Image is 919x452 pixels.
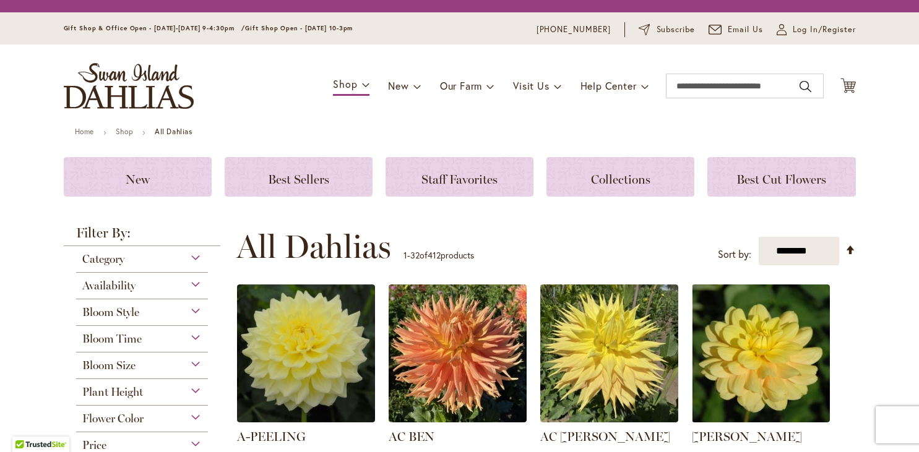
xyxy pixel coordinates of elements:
[800,77,811,96] button: Search
[388,79,408,92] span: New
[82,305,139,319] span: Bloom Style
[513,79,549,92] span: Visit Us
[75,127,94,136] a: Home
[580,79,637,92] span: Help Center
[403,245,474,265] p: - of products
[540,284,678,422] img: AC Jeri
[386,157,533,197] a: Staff Favorites
[718,243,751,266] label: Sort by:
[82,385,143,399] span: Plant Height
[82,279,136,292] span: Availability
[82,438,106,452] span: Price
[736,172,826,187] span: Best Cut Flowers
[692,284,830,422] img: AHOY MATEY
[268,172,329,187] span: Best Sellers
[64,63,194,109] a: store logo
[64,226,221,246] strong: Filter By:
[225,157,373,197] a: Best Sellers
[389,284,527,422] img: AC BEN
[707,157,855,197] a: Best Cut Flowers
[692,413,830,425] a: AHOY MATEY
[126,172,150,187] span: New
[540,413,678,425] a: AC Jeri
[237,429,306,444] a: A-PEELING
[728,23,763,36] span: Email Us
[237,413,375,425] a: A-Peeling
[82,359,136,372] span: Bloom Size
[64,157,212,197] a: New
[82,332,142,346] span: Bloom Time
[82,252,124,266] span: Category
[440,79,482,92] span: Our Farm
[389,413,527,425] a: AC BEN
[9,408,44,443] iframe: Launch Accessibility Center
[421,172,498,187] span: Staff Favorites
[389,429,434,444] a: AC BEN
[657,23,696,36] span: Subscribe
[428,249,441,261] span: 412
[537,23,611,36] a: [PHONE_NUMBER]
[236,228,391,265] span: All Dahlias
[237,284,375,422] img: A-Peeling
[591,172,650,187] span: Collections
[639,23,695,36] a: Subscribe
[155,127,192,136] strong: All Dahlias
[333,77,357,90] span: Shop
[793,23,856,36] span: Log In/Register
[540,429,670,444] a: AC [PERSON_NAME]
[777,23,856,36] a: Log In/Register
[64,24,246,32] span: Gift Shop & Office Open - [DATE]-[DATE] 9-4:30pm /
[245,24,353,32] span: Gift Shop Open - [DATE] 10-3pm
[410,249,420,261] span: 32
[116,127,133,136] a: Shop
[82,412,144,425] span: Flower Color
[692,429,802,444] a: [PERSON_NAME]
[709,23,763,36] a: Email Us
[403,249,407,261] span: 1
[546,157,694,197] a: Collections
